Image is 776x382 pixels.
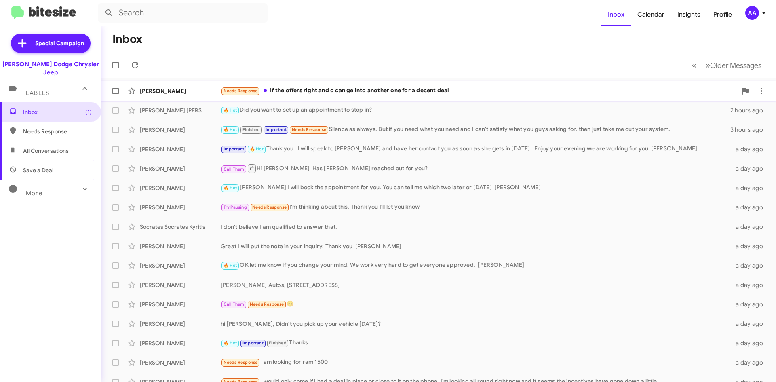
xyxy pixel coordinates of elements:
[221,125,730,134] div: Silence as always. But if you need what you need and I can't satisfy what you guys asking for, th...
[221,281,731,289] div: [PERSON_NAME] Autos, [STREET_ADDRESS]
[631,3,671,26] a: Calendar
[221,320,731,328] div: hi [PERSON_NAME], Didn't you pick up your vehicle [DATE]?
[221,338,731,348] div: Thanks
[23,108,92,116] span: Inbox
[730,126,770,134] div: 3 hours ago
[221,203,731,212] div: I'm thinking about this. Thank you I'll let you know
[710,61,761,70] span: Older Messages
[140,320,221,328] div: [PERSON_NAME]
[26,89,49,97] span: Labels
[140,223,221,231] div: Socrates Socrates Kyritis
[266,127,287,132] span: Important
[224,146,245,152] span: Important
[224,340,237,346] span: 🔥 Hot
[140,184,221,192] div: [PERSON_NAME]
[242,127,260,132] span: Finished
[252,205,287,210] span: Needs Response
[687,57,766,74] nav: Page navigation example
[221,261,731,270] div: OK let me know if you change your mind. We work very hard to get everyone approved. [PERSON_NAME]
[23,127,92,135] span: Needs Response
[140,106,221,114] div: [PERSON_NAME] [PERSON_NAME]
[221,183,731,192] div: [PERSON_NAME] I will book the appointment for you. You can tell me which two later or [DATE] [PER...
[292,127,326,132] span: Needs Response
[23,166,53,174] span: Save a Deal
[707,3,738,26] a: Profile
[224,127,237,132] span: 🔥 Hot
[140,145,221,153] div: [PERSON_NAME]
[224,167,245,172] span: Call Them
[224,108,237,113] span: 🔥 Hot
[140,126,221,134] div: [PERSON_NAME]
[140,242,221,250] div: [PERSON_NAME]
[11,34,91,53] a: Special Campaign
[731,359,770,367] div: a day ago
[224,185,237,190] span: 🔥 Hot
[85,108,92,116] span: (1)
[224,302,245,307] span: Call Them
[221,106,730,115] div: Did you want to set up an appointment to stop in?
[140,203,221,211] div: [PERSON_NAME]
[731,300,770,308] div: a day ago
[731,184,770,192] div: a day ago
[731,262,770,270] div: a day ago
[140,359,221,367] div: [PERSON_NAME]
[692,60,696,70] span: «
[671,3,707,26] a: Insights
[221,300,731,309] div: 😊
[731,320,770,328] div: a day ago
[731,339,770,347] div: a day ago
[140,339,221,347] div: [PERSON_NAME]
[250,146,264,152] span: 🔥 Hot
[140,281,221,289] div: [PERSON_NAME]
[224,360,258,365] span: Needs Response
[745,6,759,20] div: AA
[250,302,284,307] span: Needs Response
[140,165,221,173] div: [PERSON_NAME]
[738,6,767,20] button: AA
[731,281,770,289] div: a day ago
[731,223,770,231] div: a day ago
[26,190,42,197] span: More
[224,205,247,210] span: Try Pausing
[701,57,766,74] button: Next
[140,87,221,95] div: [PERSON_NAME]
[23,147,69,155] span: All Conversations
[221,358,731,367] div: I am looking for ram 1500
[221,86,737,95] div: If the offers right and o can ge into another one for a decent deal
[98,3,268,23] input: Search
[730,106,770,114] div: 2 hours ago
[224,88,258,93] span: Needs Response
[706,60,710,70] span: »
[731,165,770,173] div: a day ago
[35,39,84,47] span: Special Campaign
[731,203,770,211] div: a day ago
[731,242,770,250] div: a day ago
[687,57,701,74] button: Previous
[112,33,142,46] h1: Inbox
[221,163,731,173] div: Hi [PERSON_NAME] Has [PERSON_NAME] reached out for you?
[224,263,237,268] span: 🔥 Hot
[221,223,731,231] div: I don't believe I am qualified to answer that.
[221,242,731,250] div: Great I will put the note in your inquiry. Thank you [PERSON_NAME]
[601,3,631,26] a: Inbox
[269,340,287,346] span: Finished
[242,340,264,346] span: Important
[731,145,770,153] div: a day ago
[221,144,731,154] div: Thank you. I will speak to [PERSON_NAME] and have her contact you as soon as she gets in [DATE]. ...
[140,262,221,270] div: [PERSON_NAME]
[140,300,221,308] div: [PERSON_NAME]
